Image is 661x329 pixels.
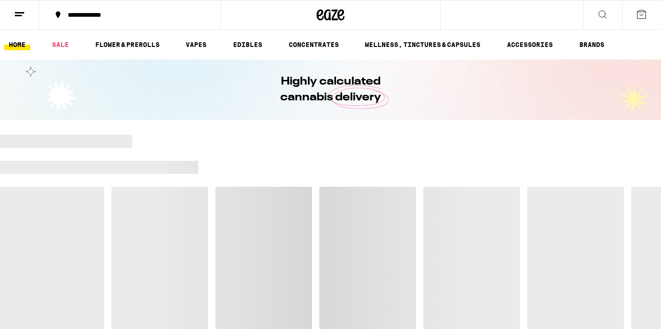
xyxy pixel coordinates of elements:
h1: Highly calculated cannabis delivery [254,74,407,105]
a: CONCENTRATES [284,39,343,50]
a: BRANDS [575,39,609,50]
a: WELLNESS, TINCTURES & CAPSULES [360,39,485,50]
a: ACCESSORIES [502,39,557,50]
a: EDIBLES [228,39,267,50]
a: SALE [47,39,73,50]
a: FLOWER & PREROLLS [91,39,164,50]
a: VAPES [181,39,211,50]
a: HOME [4,39,30,50]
